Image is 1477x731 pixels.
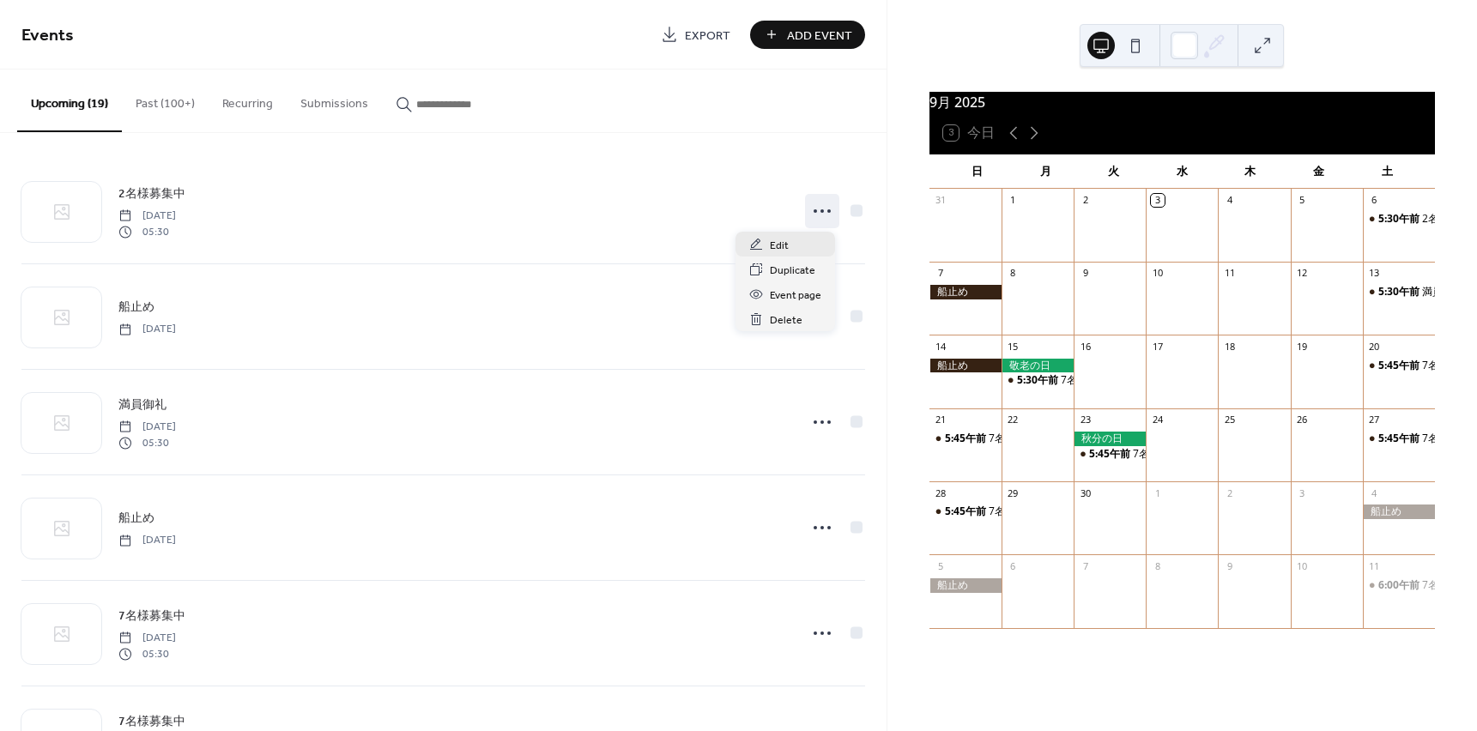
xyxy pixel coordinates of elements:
span: Delete [770,311,802,329]
span: Add Event [787,27,852,45]
span: 船止め [118,299,154,317]
div: 7名様募集中 [1133,447,1190,462]
span: 5:30午前 [1378,285,1422,299]
a: 7名様募集中 [118,711,185,731]
div: 7名様募集中 [989,504,1046,519]
div: 水 [1147,154,1216,189]
span: Edit [770,237,789,255]
span: Event page [770,287,821,305]
div: 船止め [929,359,1002,373]
div: 18 [1223,340,1236,353]
span: 6:00午前 [1378,578,1422,593]
div: 7名様募集中 [1074,447,1146,462]
div: 20 [1368,340,1381,353]
span: 5:30午前 [1378,212,1422,227]
span: Duplicate [770,262,815,280]
div: 9 [1079,267,1092,280]
div: 土 [1353,154,1421,189]
div: 11 [1223,267,1236,280]
span: 7名様募集中 [118,607,185,625]
div: 26 [1296,414,1309,426]
div: 火 [1080,154,1148,189]
div: 14 [935,340,947,353]
div: 19 [1296,340,1309,353]
div: 7 [935,267,947,280]
div: 8 [1007,267,1020,280]
a: 7名様募集中 [118,606,185,625]
span: 5:45午前 [1089,447,1133,462]
div: 7名様募集中 [989,432,1046,446]
div: 29 [1007,486,1020,499]
div: 21 [935,414,947,426]
a: Export [648,21,743,49]
span: 5:45午前 [945,432,989,446]
span: 05:30 [118,224,176,239]
div: 1 [1151,486,1164,499]
div: 13 [1368,267,1381,280]
div: 満員御礼 [1363,285,1435,299]
div: 6 [1368,194,1381,207]
div: 24 [1151,414,1164,426]
div: 7名様募集中 [929,432,1002,446]
button: Add Event [750,21,865,49]
a: 船止め [118,508,154,528]
span: 満員御礼 [118,396,166,414]
div: 15 [1007,340,1020,353]
div: 28 [935,486,947,499]
div: 月 [1011,154,1080,189]
div: 31 [935,194,947,207]
a: 2名様募集中 [118,184,185,203]
div: 25 [1223,414,1236,426]
span: 05:30 [118,435,176,450]
span: [DATE] [118,208,176,224]
div: 9月 2025 [929,92,1435,112]
div: 1 [1007,194,1020,207]
div: 10 [1151,267,1164,280]
span: 5:45午前 [1378,359,1422,373]
div: 27 [1368,414,1381,426]
div: 11 [1368,559,1381,572]
div: 金 [1285,154,1353,189]
div: 16 [1079,340,1092,353]
div: 7名様募集中 [1363,578,1435,593]
div: 木 [1216,154,1285,189]
div: 2 [1223,486,1236,499]
a: 満員御礼 [118,395,166,414]
div: 7名様募集中 [1363,432,1435,446]
button: Past (100+) [122,69,209,130]
div: 5 [935,559,947,572]
div: 7名様募集中 [929,504,1002,519]
button: Recurring [209,69,287,130]
div: 4 [1368,486,1381,499]
span: [DATE] [118,322,176,337]
div: 30 [1079,486,1092,499]
span: [DATE] [118,631,176,646]
div: 7名様募集中 [1061,373,1118,388]
span: 5:30午前 [1017,373,1061,388]
div: 2名様募集中 [1363,212,1435,227]
span: 7名様募集中 [118,713,185,731]
span: [DATE] [118,420,176,435]
span: Events [21,19,74,52]
div: 満員御礼 [1422,285,1463,299]
div: 日 [943,154,1012,189]
div: 5 [1296,194,1309,207]
div: 10 [1296,559,1309,572]
div: 船止め [929,285,1002,299]
span: [DATE] [118,533,176,548]
span: 2名様募集中 [118,185,185,203]
div: 7名様募集中 [1363,359,1435,373]
div: 3 [1296,486,1309,499]
div: 敬老の日 [1002,359,1074,373]
div: 12 [1296,267,1309,280]
div: 8 [1151,559,1164,572]
div: 3 [1151,194,1164,207]
span: 05:30 [118,646,176,662]
span: 5:45午前 [945,504,989,519]
div: 6 [1007,559,1020,572]
span: 5:45午前 [1378,432,1422,446]
span: Export [685,27,730,45]
div: 7名様募集中 [1002,373,1074,388]
span: 船止め [118,510,154,528]
div: 22 [1007,414,1020,426]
